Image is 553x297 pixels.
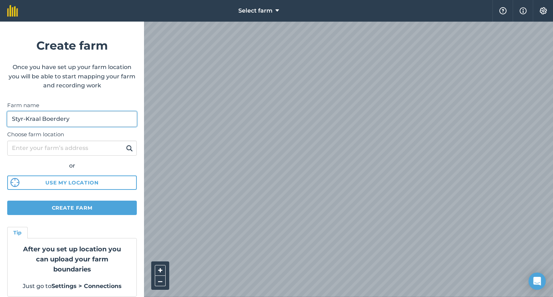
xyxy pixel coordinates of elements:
[155,276,166,286] button: –
[7,141,137,156] input: Enter your farm’s address
[529,273,546,290] div: Open Intercom Messenger
[51,283,122,289] strong: Settings > Connections
[7,63,137,90] p: Once you have set up your farm location you will be able to start mapping your farm and recording...
[13,229,22,237] h4: Tip
[539,7,548,14] img: A cog icon
[126,144,133,152] img: svg+xml;base64,PHN2ZyB4bWxucz0iaHR0cDovL3d3dy53My5vcmcvMjAwMC9zdmciIHdpZHRoPSIxOSIgaGVpZ2h0PSIyNC...
[155,265,166,276] button: +
[7,111,137,127] input: Farm name
[7,201,137,215] button: Create farm
[499,7,507,14] img: A question mark icon
[7,161,137,170] div: or
[16,282,128,291] p: Just go to
[23,245,121,273] strong: After you set up location you can upload your farm boundaries
[7,36,137,55] h1: Create farm
[520,6,527,15] img: svg+xml;base64,PHN2ZyB4bWxucz0iaHR0cDovL3d3dy53My5vcmcvMjAwMC9zdmciIHdpZHRoPSIxNyIgaGVpZ2h0PSIxNy...
[7,175,137,190] button: Use my location
[7,101,137,110] label: Farm name
[10,178,19,187] img: svg%3e
[238,6,273,15] span: Select farm
[7,130,137,139] label: Choose farm location
[7,5,18,17] img: fieldmargin Logo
